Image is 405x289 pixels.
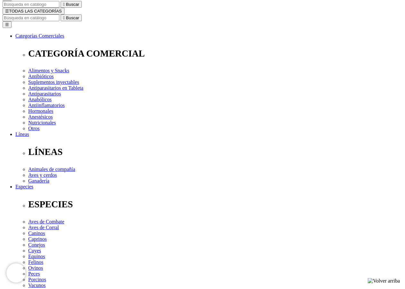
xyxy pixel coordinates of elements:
[28,259,43,265] a: Felinos
[61,14,82,21] button:  Buscar
[3,8,64,14] button: ☰TODAS LAS CATEGORÍAS
[5,9,9,14] span: ☰
[28,172,57,178] a: Aves y cerdos
[28,91,61,96] a: Antiparasitarios
[28,242,45,248] a: Conejos
[368,278,400,284] img: Volver arriba
[28,236,47,242] a: Caprinos
[28,120,56,125] a: Nutricionales
[28,277,46,282] a: Porcinos
[28,254,45,259] a: Equinos
[28,248,41,253] a: Cuyes
[6,263,26,283] iframe: Brevo live chat
[28,147,402,157] p: LÍNEAS
[28,74,54,79] a: Antibióticos
[3,1,59,8] input: Buscar
[28,85,83,91] a: Antiparasitarios en Tableta
[28,219,64,224] a: Aves de Combate
[28,230,45,236] a: Caninos
[28,126,40,131] a: Otros
[28,108,53,114] a: Hormonales
[28,178,49,184] a: Ganadería
[28,48,402,59] p: CATEGORÍA COMERCIAL
[3,14,59,21] input: Buscar
[28,283,46,288] a: Vacunos
[28,103,65,108] a: Antiinflamatorios
[28,79,79,85] a: Suplementos inyectables
[28,97,52,102] a: Anabólicos
[28,68,69,73] a: Alimentos y Snacks
[15,184,33,189] a: Especies
[3,21,12,28] button: ☰
[63,2,65,7] i: 
[28,199,402,210] p: ESPECIES
[28,271,40,276] a: Peces
[28,225,59,230] a: Aves de Corral
[66,15,79,20] span: Buscar
[28,265,43,271] a: Ovinos
[15,131,29,137] a: Líneas
[66,2,79,7] span: Buscar
[28,167,75,172] a: Animales de compañía
[61,1,82,8] button:  Buscar
[28,114,53,120] a: Anestésicos
[15,33,64,39] a: Categorías Comerciales
[63,15,65,20] i: 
